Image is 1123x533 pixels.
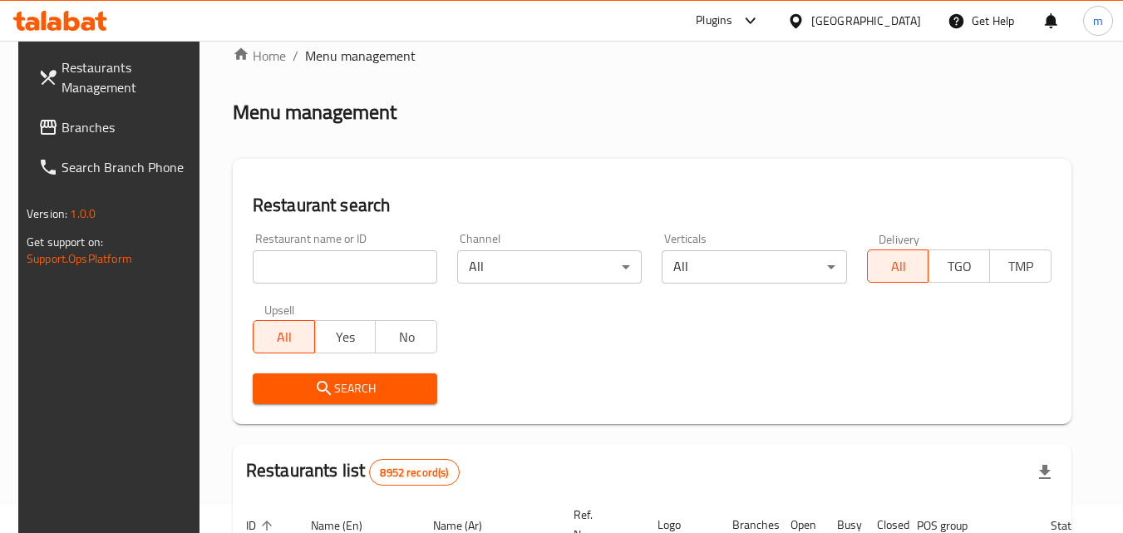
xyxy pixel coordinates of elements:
button: TMP [989,249,1052,283]
div: Total records count [369,459,459,486]
span: Restaurants Management [62,57,193,97]
span: All [874,254,923,279]
span: Get support on: [27,231,103,253]
div: Export file [1025,452,1065,492]
button: All [253,320,315,353]
label: Upsell [264,304,295,315]
button: TGO [928,249,990,283]
div: Plugins [696,11,732,31]
span: Search [266,378,424,399]
button: Search [253,373,437,404]
span: TMP [997,254,1045,279]
span: Menu management [305,46,416,66]
input: Search for restaurant name or ID.. [253,250,437,284]
li: / [293,46,298,66]
h2: Restaurant search [253,193,1052,218]
div: All [457,250,642,284]
a: Support.OpsPlatform [27,248,132,269]
h2: Menu management [233,99,396,126]
button: All [867,249,929,283]
a: Search Branch Phone [25,147,206,187]
span: 8952 record(s) [370,465,458,481]
label: Delivery [879,233,920,244]
a: Restaurants Management [25,47,206,107]
span: 1.0.0 [70,203,96,225]
span: Yes [322,325,370,349]
a: Branches [25,107,206,147]
span: TGO [935,254,983,279]
h2: Restaurants list [246,458,460,486]
button: No [375,320,437,353]
span: All [260,325,308,349]
span: Search Branch Phone [62,157,193,177]
div: All [662,250,846,284]
a: Home [233,46,286,66]
div: [GEOGRAPHIC_DATA] [811,12,921,30]
span: m [1093,12,1103,30]
span: Version: [27,203,67,225]
span: Branches [62,117,193,137]
nav: breadcrumb [233,46,1071,66]
button: Yes [314,320,377,353]
span: No [382,325,431,349]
